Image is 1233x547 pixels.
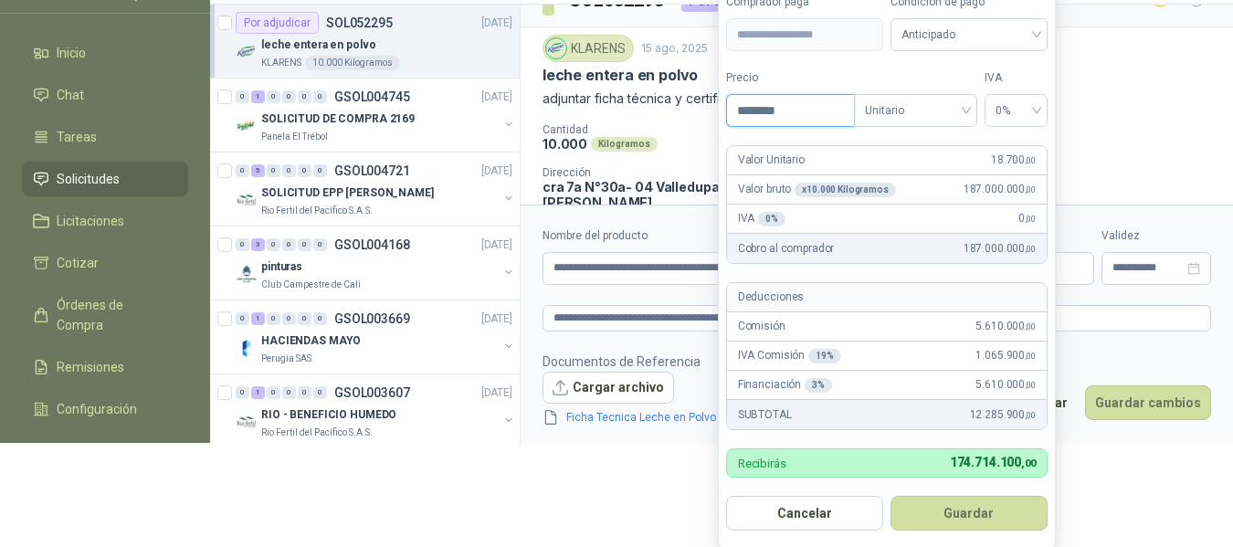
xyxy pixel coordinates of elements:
[22,120,188,154] a: Tareas
[543,227,827,245] label: Nombre del producto
[738,318,785,335] p: Comisión
[261,258,302,276] p: pinturas
[738,458,786,469] p: Recibirás
[22,246,188,280] a: Cotizar
[236,238,249,251] div: 0
[236,312,249,325] div: 0
[1025,410,1036,420] span: ,00
[970,406,1036,424] span: 12.285.900
[57,399,137,419] span: Configuración
[543,123,776,136] p: Cantidad
[1021,458,1036,469] span: ,00
[1025,214,1036,224] span: ,00
[57,211,124,231] span: Licitaciones
[22,204,188,238] a: Licitaciones
[236,234,516,292] a: 0 3 0 0 0 0 GSOL004168[DATE] Company LogopinturasClub Campestre de Cali
[738,152,805,169] p: Valor Unitario
[334,164,410,177] p: GSOL004721
[57,295,171,335] span: Órdenes de Compra
[546,38,566,58] img: Company Logo
[738,376,832,394] p: Financiación
[267,90,280,103] div: 0
[1025,380,1036,390] span: ,00
[543,66,698,85] p: leche entera en polvo
[975,347,1035,364] span: 1.065.900
[261,56,301,70] p: KLARENS
[57,357,124,377] span: Remisiones
[543,372,674,405] button: Cargar archivo
[559,409,859,426] a: Ficha Tecnica Leche en Polvo Entera Milk Dia - [DATE].pdf
[22,434,188,468] a: Manuales y ayuda
[865,97,966,124] span: Unitario
[591,137,658,152] div: Kilogramos
[975,376,1035,394] span: 5.610.000
[481,89,512,106] p: [DATE]
[298,386,311,399] div: 0
[334,238,410,251] p: GSOL004168
[975,318,1035,335] span: 5.610.000
[1025,244,1036,254] span: ,00
[57,127,97,147] span: Tareas
[210,5,520,79] a: Por adjudicarSOL052295[DATE] Company Logoleche entera en polvoKLARENS10.000 Kilogramos
[738,406,792,424] p: SUBTOTAL
[313,238,327,251] div: 0
[298,238,311,251] div: 0
[236,90,249,103] div: 0
[543,35,634,62] div: KLARENS
[481,384,512,402] p: [DATE]
[251,164,265,177] div: 5
[313,90,327,103] div: 0
[282,164,296,177] div: 0
[795,183,896,197] div: x 10.000 Kilogramos
[236,164,249,177] div: 0
[261,352,311,366] p: Perugia SAS
[985,69,1048,87] label: IVA
[326,16,393,29] p: SOL052295
[543,179,738,210] p: cra 7a N°30a- 04 Valledupar , [PERSON_NAME]
[267,312,280,325] div: 0
[758,212,785,226] div: 0 %
[738,181,896,198] p: Valor bruto
[481,237,512,254] p: [DATE]
[236,411,258,433] img: Company Logo
[738,240,834,258] p: Cobro al comprador
[261,426,373,440] p: Rio Fertil del Pacífico S.A.S.
[261,184,434,202] p: SOLICITUD EPP [PERSON_NAME]
[282,312,296,325] div: 0
[298,90,311,103] div: 0
[334,312,410,325] p: GSOL003669
[282,90,296,103] div: 0
[1021,227,1094,245] label: Flete
[481,163,512,180] p: [DATE]
[543,89,1211,109] p: adjuntar ficha técnica y certificado de calidad
[236,386,249,399] div: 0
[261,204,373,218] p: Rio Fertil del Pacífico S.A.S.
[22,350,188,384] a: Remisiones
[298,312,311,325] div: 0
[57,441,161,461] span: Manuales y ayuda
[738,210,785,227] p: IVA
[738,347,841,364] p: IVA Comisión
[261,332,361,350] p: HACIENDAS MAYO
[738,289,804,306] p: Deducciones
[251,312,265,325] div: 1
[236,337,258,359] img: Company Logo
[236,263,258,285] img: Company Logo
[313,312,327,325] div: 0
[641,40,708,58] p: 15 ago, 2025
[543,136,587,152] p: 10.000
[236,12,319,34] div: Por adjudicar
[261,406,396,424] p: RIO - BENEFICIO HUMEDO
[57,253,99,273] span: Cotizar
[950,455,1036,469] span: 174.714.100
[282,386,296,399] div: 0
[22,392,188,426] a: Configuración
[1085,385,1211,420] button: Guardar cambios
[267,238,280,251] div: 0
[236,160,516,218] a: 0 5 0 0 0 0 GSOL004721[DATE] Company LogoSOLICITUD EPP [PERSON_NAME]Rio Fertil del Pacífico S.A.S.
[57,169,120,189] span: Solicitudes
[267,386,280,399] div: 0
[261,110,415,128] p: SOLICITUD DE COMPRA 2169
[251,90,265,103] div: 1
[964,181,1036,198] span: 187.000.000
